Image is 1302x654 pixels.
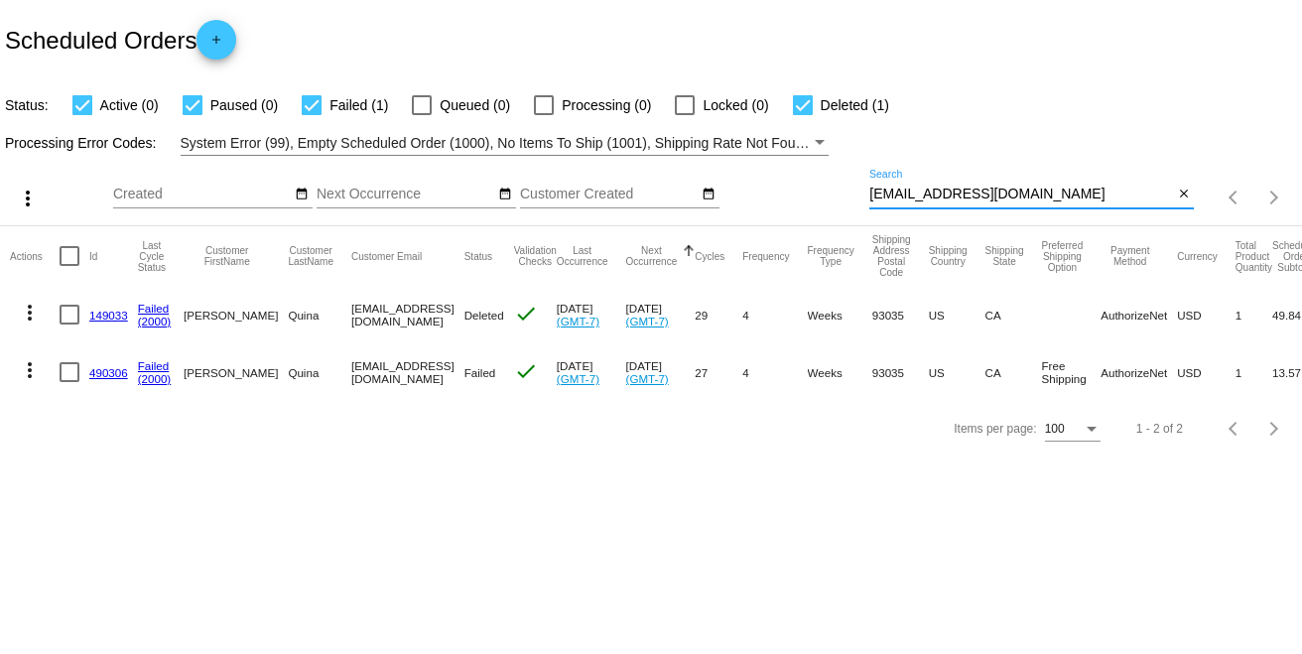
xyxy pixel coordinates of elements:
[626,343,696,401] mat-cell: [DATE]
[626,245,678,267] button: Change sorting for NextOccurrenceUtc
[929,245,968,267] button: Change sorting for ShippingCountry
[702,187,716,202] mat-icon: date_range
[18,358,42,382] mat-icon: more_vert
[1236,286,1272,343] mat-cell: 1
[138,240,166,273] button: Change sorting for LastProcessingCycleId
[89,250,97,262] button: Change sorting for Id
[100,93,159,117] span: Active (0)
[5,97,49,113] span: Status:
[16,187,40,210] mat-icon: more_vert
[557,245,608,267] button: Change sorting for LastOccurrenceUtc
[1173,185,1194,205] button: Clear
[514,302,538,326] mat-icon: check
[440,93,510,117] span: Queued (0)
[929,286,985,343] mat-cell: US
[703,93,768,117] span: Locked (0)
[329,93,388,117] span: Failed (1)
[113,187,292,202] input: Created
[18,301,42,325] mat-icon: more_vert
[1254,409,1294,449] button: Next page
[872,234,911,278] button: Change sorting for ShippingPostcode
[89,366,128,379] a: 490306
[138,372,172,385] a: (2000)
[1215,409,1254,449] button: Previous page
[1177,187,1191,202] mat-icon: close
[181,131,830,156] mat-select: Filter by Processing Error Codes
[562,93,651,117] span: Processing (0)
[210,93,278,117] span: Paused (0)
[1236,343,1272,401] mat-cell: 1
[1254,178,1294,217] button: Next page
[985,245,1024,267] button: Change sorting for ShippingState
[742,343,807,401] mat-cell: 4
[288,343,351,401] mat-cell: Quina
[808,286,872,343] mat-cell: Weeks
[184,343,288,401] mat-cell: [PERSON_NAME]
[808,343,872,401] mat-cell: Weeks
[695,250,724,262] button: Change sorting for Cycles
[184,245,270,267] button: Change sorting for CustomerFirstName
[557,372,599,385] a: (GMT-7)
[351,343,464,401] mat-cell: [EMAIL_ADDRESS][DOMAIN_NAME]
[985,343,1042,401] mat-cell: CA
[1045,422,1065,436] span: 100
[138,315,172,327] a: (2000)
[626,372,669,385] a: (GMT-7)
[1236,226,1272,286] mat-header-cell: Total Product Quantity
[557,315,599,327] a: (GMT-7)
[1101,343,1177,401] mat-cell: AuthorizeNet
[695,343,742,401] mat-cell: 27
[872,343,929,401] mat-cell: 93035
[1101,245,1159,267] button: Change sorting for PaymentMethod.Type
[1045,423,1101,437] mat-select: Items per page:
[288,286,351,343] mat-cell: Quina
[872,286,929,343] mat-cell: 93035
[288,245,333,267] button: Change sorting for CustomerLastName
[351,250,422,262] button: Change sorting for CustomerEmail
[985,286,1042,343] mat-cell: CA
[1177,343,1236,401] mat-cell: USD
[464,366,496,379] span: Failed
[184,286,288,343] mat-cell: [PERSON_NAME]
[204,33,228,57] mat-icon: add
[10,226,60,286] mat-header-cell: Actions
[1136,422,1183,436] div: 1 - 2 of 2
[351,286,464,343] mat-cell: [EMAIL_ADDRESS][DOMAIN_NAME]
[869,187,1173,202] input: Search
[520,187,699,202] input: Customer Created
[498,187,512,202] mat-icon: date_range
[929,343,985,401] mat-cell: US
[138,359,170,372] a: Failed
[317,187,495,202] input: Next Occurrence
[514,226,557,286] mat-header-cell: Validation Checks
[1101,286,1177,343] mat-cell: AuthorizeNet
[1042,240,1084,273] button: Change sorting for PreferredShippingOption
[138,302,170,315] a: Failed
[1215,178,1254,217] button: Previous page
[695,286,742,343] mat-cell: 29
[295,187,309,202] mat-icon: date_range
[1042,343,1102,401] mat-cell: Free Shipping
[89,309,128,322] a: 149033
[464,309,504,322] span: Deleted
[808,245,854,267] button: Change sorting for FrequencyType
[821,93,889,117] span: Deleted (1)
[1177,250,1218,262] button: Change sorting for CurrencyIso
[5,20,236,60] h2: Scheduled Orders
[557,286,626,343] mat-cell: [DATE]
[464,250,492,262] button: Change sorting for Status
[954,422,1036,436] div: Items per page:
[557,343,626,401] mat-cell: [DATE]
[626,286,696,343] mat-cell: [DATE]
[514,359,538,383] mat-icon: check
[626,315,669,327] a: (GMT-7)
[742,250,789,262] button: Change sorting for Frequency
[742,286,807,343] mat-cell: 4
[5,135,157,151] span: Processing Error Codes:
[1177,286,1236,343] mat-cell: USD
